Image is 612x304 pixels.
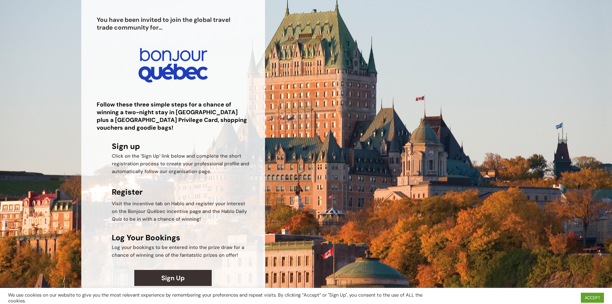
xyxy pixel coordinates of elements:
[134,270,212,286] a: Sign Up
[112,233,180,243] span: Log Your Bookings
[581,293,604,303] a: ACCEPT
[128,40,218,90] img: L_bonjourQuebec_couleur_verti_rgb@4x
[112,187,143,197] span: Register
[112,244,250,259] p: Log your bookings to be entered into the prize draw for a chance of winning one of the fantatstic...
[112,141,140,151] span: Sign up
[8,292,425,304] div: We use cookies on our website to give you the most relevant experience by remembering your prefer...
[112,152,250,175] p: Click on the ‘Sign Up’ link below and complete the short registration process to create your prof...
[97,101,250,132] p: Follow these three simple steps for a chance of winning a two-night stay in [GEOGRAPHIC_DATA] plu...
[97,16,242,32] p: You have been invited to join the global travel trade community for…
[112,200,250,223] p: Visit the incentive tab on Hablo and register your interest on the Bonjour Québec incentive page ...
